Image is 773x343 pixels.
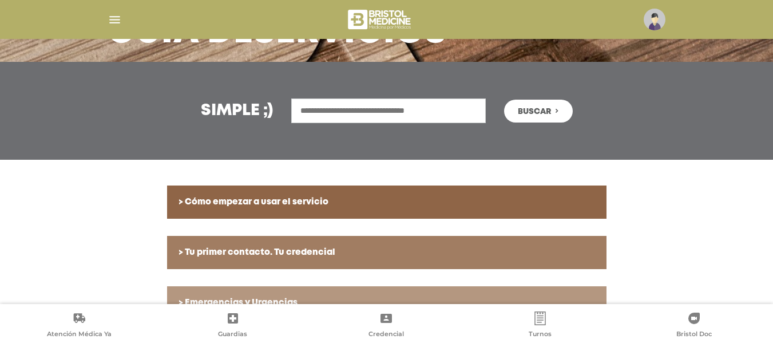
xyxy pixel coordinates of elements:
[529,330,552,340] span: Turnos
[47,330,112,340] span: Atención Médica Ya
[108,13,122,27] img: Cober_menu-lines-white.svg
[179,197,595,207] h6: > Cómo empezar a usar el servicio
[179,298,595,308] h6: > Emergencias y Urgencias
[504,100,573,123] button: Buscar
[644,9,665,30] img: profile-placeholder.svg
[2,312,156,340] a: Atención Médica Ya
[463,312,617,340] a: Turnos
[201,103,273,119] h3: Simple ;)
[518,108,551,116] span: Buscar
[310,312,463,340] a: Credencial
[179,247,595,258] h6: > Tu primer contacto. Tu credencial
[218,330,247,340] span: Guardias
[368,330,404,340] span: Credencial
[156,312,310,340] a: Guardias
[676,330,712,340] span: Bristol Doc
[108,18,447,48] h3: Guía de Servicios
[617,312,771,340] a: Bristol Doc
[346,6,414,33] img: bristol-medicine-blanco.png
[167,286,606,320] a: > Emergencias y Urgencias
[167,236,606,269] a: > Tu primer contacto. Tu credencial
[167,186,606,219] a: > Cómo empezar a usar el servicio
